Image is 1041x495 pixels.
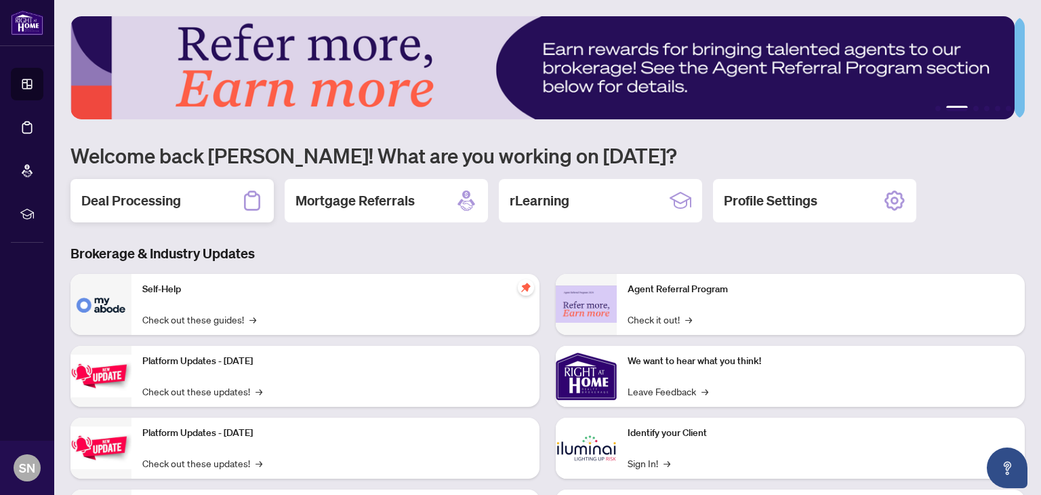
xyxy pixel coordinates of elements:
p: Platform Updates - [DATE] [142,426,529,441]
img: logo [11,10,43,35]
img: Platform Updates - July 8, 2025 [70,427,131,469]
button: Open asap [987,448,1027,488]
img: Slide 1 [70,16,1015,119]
h3: Brokerage & Industry Updates [70,244,1025,263]
span: → [701,384,708,399]
button: 6 [1006,106,1011,111]
button: 5 [995,106,1000,111]
button: 3 [973,106,979,111]
img: We want to hear what you think! [556,346,617,407]
p: Self-Help [142,282,529,297]
h1: Welcome back [PERSON_NAME]! What are you working on [DATE]? [70,142,1025,168]
h2: Deal Processing [81,191,181,210]
span: → [256,384,262,399]
p: Agent Referral Program [628,282,1014,297]
img: Agent Referral Program [556,285,617,323]
p: We want to hear what you think! [628,354,1014,369]
h2: rLearning [510,191,569,210]
button: 1 [935,106,941,111]
span: → [256,456,262,471]
img: Platform Updates - July 21, 2025 [70,355,131,397]
button: 2 [946,106,968,111]
span: → [249,312,256,327]
a: Check out these guides!→ [142,312,256,327]
a: Leave Feedback→ [628,384,708,399]
p: Platform Updates - [DATE] [142,354,529,369]
span: pushpin [518,279,534,296]
p: Identify your Client [628,426,1014,441]
a: Check out these updates!→ [142,384,262,399]
span: → [664,456,670,471]
button: 4 [984,106,989,111]
a: Sign In!→ [628,456,670,471]
span: → [685,312,692,327]
h2: Mortgage Referrals [295,191,415,210]
img: Identify your Client [556,418,617,479]
span: SN [19,458,35,477]
img: Self-Help [70,274,131,335]
h2: Profile Settings [724,191,817,210]
a: Check it out!→ [628,312,692,327]
a: Check out these updates!→ [142,456,262,471]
